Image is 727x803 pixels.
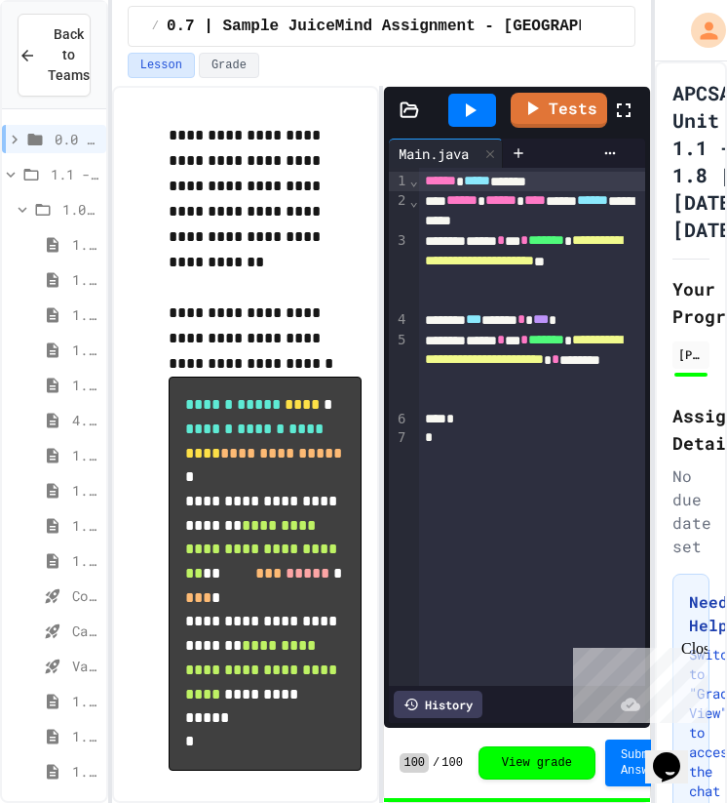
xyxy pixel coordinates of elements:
span: 1.5. Casting and Ranges of Values [72,445,98,465]
span: 0.7 | Sample JuiceMind Assignment - [GEOGRAPHIC_DATA] [167,15,663,38]
div: Chat with us now!Close [8,8,134,124]
span: 1.6. Compound Assignment Operators [72,480,98,501]
span: 100 [400,753,429,773]
div: Main.java [389,143,478,164]
span: 1.7. APIs and Libraries [72,515,98,536]
div: 7 [389,428,408,448]
div: 4 [389,310,408,330]
h2: Assignment Details [672,402,709,457]
div: History [394,691,482,718]
div: 5 [389,331,408,410]
div: Main.java [389,139,503,168]
span: Submit Answer [621,747,663,779]
div: [PERSON_NAME] [678,345,704,363]
button: Submit Answer [605,740,678,786]
button: Lesson [128,53,195,78]
iframe: chat widget [565,640,708,723]
span: 1.18. Coding Practice 1a (1.1-1.6) [72,761,98,782]
span: Back to Teams [48,24,90,86]
span: Casting and Ranges of variables - Quiz [72,621,98,641]
span: Compound assignment operators - Quiz [72,585,98,606]
span: 1.4. Assignment and Input [72,340,98,360]
span: 100 [441,755,463,771]
h2: Your Progress [672,275,709,330]
button: Grade [199,53,259,78]
span: 1.0 | Lessons and Notes [62,199,98,220]
span: Variables and Data Types - Quiz [72,656,98,676]
span: 0.0 | Introduction to APCSA [55,129,98,149]
div: 1 [389,172,408,191]
h3: Need Help? [689,590,693,637]
span: 1.17. Mixed Up Code Practice 1.1-1.6 [72,726,98,746]
span: Fold line [408,173,418,188]
span: 1.4. [PERSON_NAME] and User Input [72,375,98,395]
span: 1.2. Variables and Data Types [72,269,98,290]
div: 2 [389,191,408,231]
a: Tests [511,93,607,128]
span: / [152,19,159,34]
iframe: chat widget [645,725,708,783]
button: View grade [478,746,595,780]
button: Back to Teams [18,14,91,97]
span: 1.1. Introduction to Algorithms, Programming, and Compilers [72,234,98,255]
span: Fold line [408,193,418,209]
span: / [433,755,440,771]
span: 4.6. Using Text Files [72,410,98,430]
span: 1.8. Documentation with Comments and Preconditions [72,550,98,571]
div: 6 [389,410,408,429]
span: 1.3. Expressions and Output [New] [72,304,98,325]
div: 3 [389,231,408,310]
div: No due date set [672,464,709,558]
span: 1.1 - 1.8 | Introduction to Java [51,164,98,184]
span: 1.16. Unit Summary 1a (1.1-1.6) [72,691,98,711]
